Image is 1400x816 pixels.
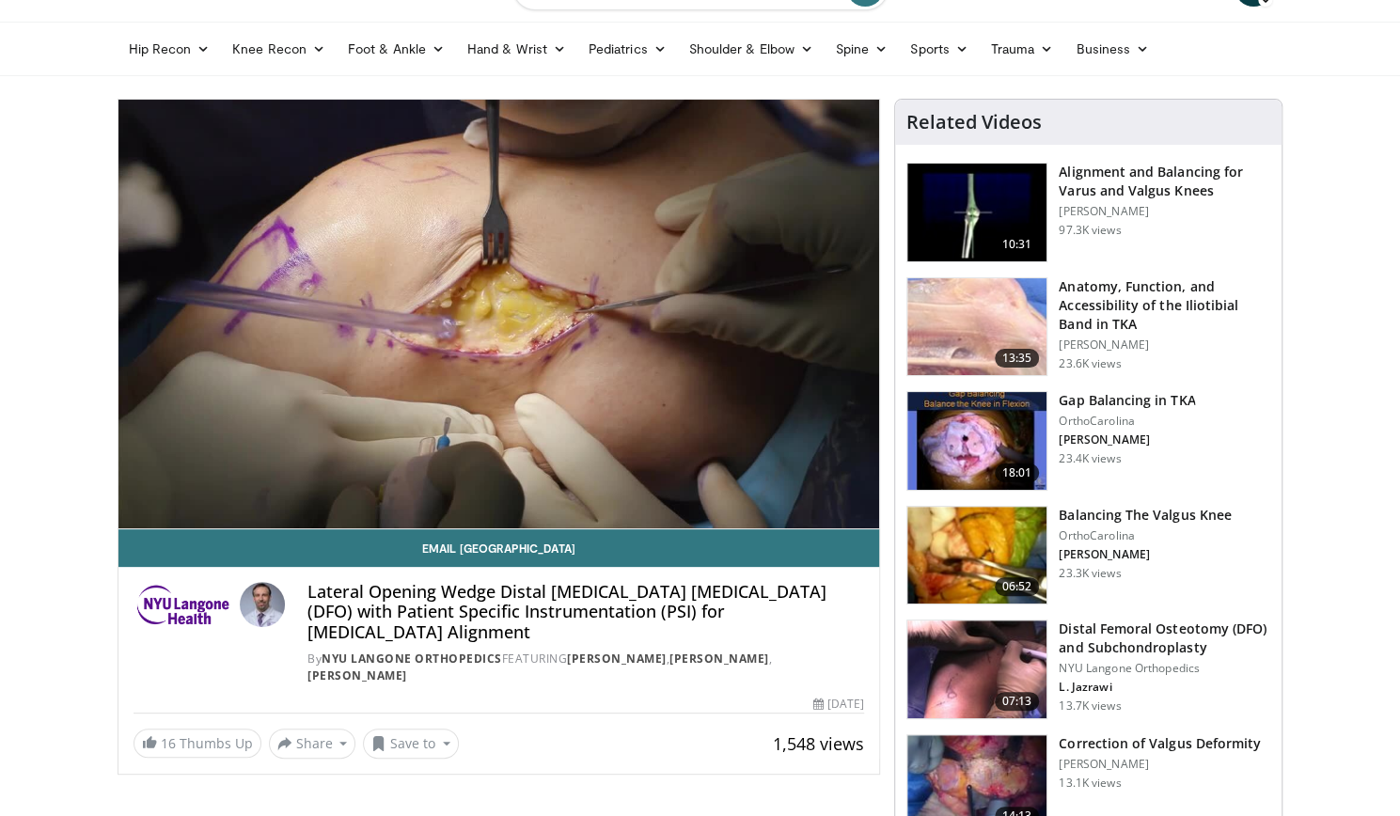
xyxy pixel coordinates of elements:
[567,651,667,667] a: [PERSON_NAME]
[906,163,1270,262] a: 10:31 Alignment and Balancing for Varus and Valgus Knees [PERSON_NAME] 97.3K views
[813,696,864,713] div: [DATE]
[240,582,285,627] img: Avatar
[1059,680,1270,695] p: L. Jazrawi
[907,507,1046,604] img: 275545_0002_1.png.150x105_q85_crop-smart_upscale.jpg
[1059,204,1270,219] p: [PERSON_NAME]
[906,111,1042,133] h4: Related Videos
[577,30,678,68] a: Pediatrics
[307,582,864,643] h4: Lateral Opening Wedge Distal [MEDICAL_DATA] [MEDICAL_DATA] (DFO) with Patient Specific Instrument...
[906,506,1270,605] a: 06:52 Balancing The Valgus Knee OrthoCarolina [PERSON_NAME] 23.3K views
[1059,163,1270,200] h3: Alignment and Balancing for Varus and Valgus Knees
[678,30,825,68] a: Shoulder & Elbow
[1059,620,1270,657] h3: Distal Femoral Osteotomy (DFO) and Subchondroplasty
[899,30,980,68] a: Sports
[1059,776,1121,791] p: 13.1K views
[995,692,1040,711] span: 07:13
[980,30,1065,68] a: Trauma
[773,732,864,755] span: 1,548 views
[1059,356,1121,371] p: 23.6K views
[907,278,1046,376] img: 38616_0000_3.png.150x105_q85_crop-smart_upscale.jpg
[456,30,577,68] a: Hand & Wrist
[118,529,880,567] a: Email [GEOGRAPHIC_DATA]
[907,392,1046,490] img: 243629_0004_1.png.150x105_q85_crop-smart_upscale.jpg
[1059,661,1270,676] p: NYU Langone Orthopedics
[825,30,899,68] a: Spine
[1059,337,1270,353] p: [PERSON_NAME]
[995,235,1040,254] span: 10:31
[307,651,864,684] div: By FEATURING , ,
[1059,734,1261,753] h3: Correction of Valgus Deformity
[1059,277,1270,334] h3: Anatomy, Function, and Accessibility of the Iliotibial Band in TKA
[907,620,1046,718] img: eolv1L8ZdYrFVOcH4xMDoxOjBzMTt2bJ.150x105_q85_crop-smart_upscale.jpg
[906,620,1270,719] a: 07:13 Distal Femoral Osteotomy (DFO) and Subchondroplasty NYU Langone Orthopedics L. Jazrawi 13.7...
[1059,432,1195,447] p: [PERSON_NAME]
[1059,451,1121,466] p: 23.4K views
[1059,566,1121,581] p: 23.3K views
[906,277,1270,377] a: 13:35 Anatomy, Function, and Accessibility of the Iliotibial Band in TKA [PERSON_NAME] 23.6K views
[269,729,356,759] button: Share
[118,100,880,529] video-js: Video Player
[1059,223,1121,238] p: 97.3K views
[907,164,1046,261] img: 38523_0000_3.png.150x105_q85_crop-smart_upscale.jpg
[1059,391,1195,410] h3: Gap Balancing in TKA
[995,577,1040,596] span: 06:52
[363,729,459,759] button: Save to
[1064,30,1160,68] a: Business
[1059,506,1232,525] h3: Balancing The Valgus Knee
[1059,528,1232,543] p: OrthoCarolina
[161,734,176,752] span: 16
[906,391,1270,491] a: 18:01 Gap Balancing in TKA OrthoCarolina [PERSON_NAME] 23.4K views
[337,30,456,68] a: Foot & Ankle
[669,651,769,667] a: [PERSON_NAME]
[995,463,1040,482] span: 18:01
[1059,414,1195,429] p: OrthoCarolina
[118,30,222,68] a: Hip Recon
[1059,547,1232,562] p: [PERSON_NAME]
[995,349,1040,368] span: 13:35
[1059,698,1121,714] p: 13.7K views
[307,667,407,683] a: [PERSON_NAME]
[322,651,502,667] a: NYU Langone Orthopedics
[221,30,337,68] a: Knee Recon
[134,729,261,758] a: 16 Thumbs Up
[134,582,232,627] img: NYU Langone Orthopedics
[1059,757,1261,772] p: [PERSON_NAME]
